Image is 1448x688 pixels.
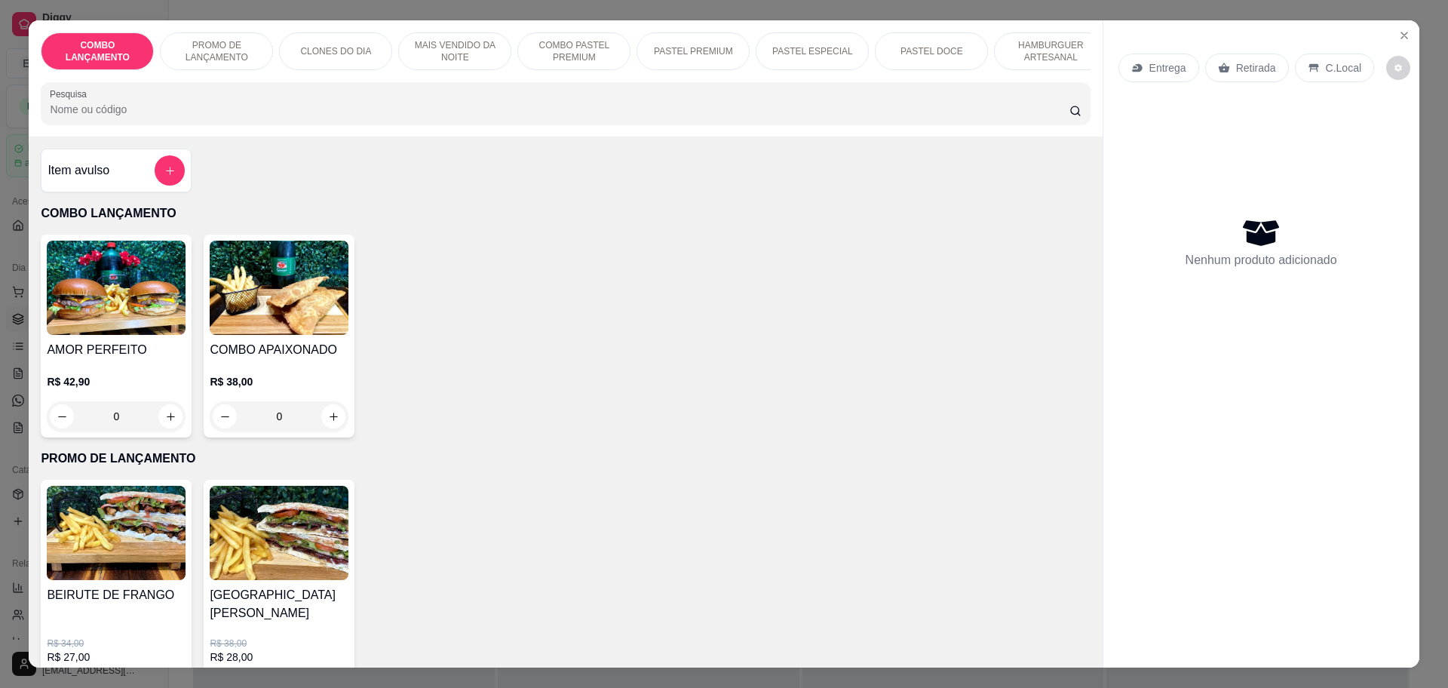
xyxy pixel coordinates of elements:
p: COMBO LANÇAMENTO [54,39,141,63]
h4: AMOR PERFEITO [47,341,186,359]
p: HAMBURGUER ARTESANAL [1007,39,1094,63]
button: decrease-product-quantity [1386,56,1410,80]
h4: Item avulso [48,161,109,180]
p: C.Local [1326,60,1361,75]
p: PASTEL ESPECIAL [772,45,853,57]
h4: [GEOGRAPHIC_DATA] [PERSON_NAME] [210,586,348,622]
p: R$ 34,00 [47,637,186,650]
img: product-image [47,241,186,335]
h4: BEIRUTE DE FRANGO [47,586,186,604]
img: product-image [210,241,348,335]
button: add-separate-item [155,155,185,186]
button: Close [1392,23,1416,48]
img: product-image [210,486,348,580]
input: Pesquisa [50,102,1069,117]
p: Entrega [1149,60,1186,75]
p: COMBO PASTEL PREMIUM [530,39,618,63]
p: Nenhum produto adicionado [1186,251,1337,269]
p: Retirada [1236,60,1276,75]
h4: COMBO APAIXONADO [210,341,348,359]
img: product-image [47,486,186,580]
label: Pesquisa [50,88,92,100]
p: PROMO DE LANÇAMENTO [41,450,1090,468]
p: CLONES DO DIA [300,45,371,57]
p: MAIS VENDIDO DA NOITE [411,39,499,63]
p: R$ 27,00 [47,650,186,665]
p: COMBO LANÇAMENTO [41,204,1090,223]
p: R$ 42,90 [47,374,186,389]
p: R$ 38,00 [210,374,348,389]
p: R$ 38,00 [210,637,348,650]
p: PASTEL PREMIUM [654,45,733,57]
p: PASTEL DOCE [900,45,963,57]
p: R$ 28,00 [210,650,348,665]
p: PROMO DE LANÇAMENTO [173,39,260,63]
